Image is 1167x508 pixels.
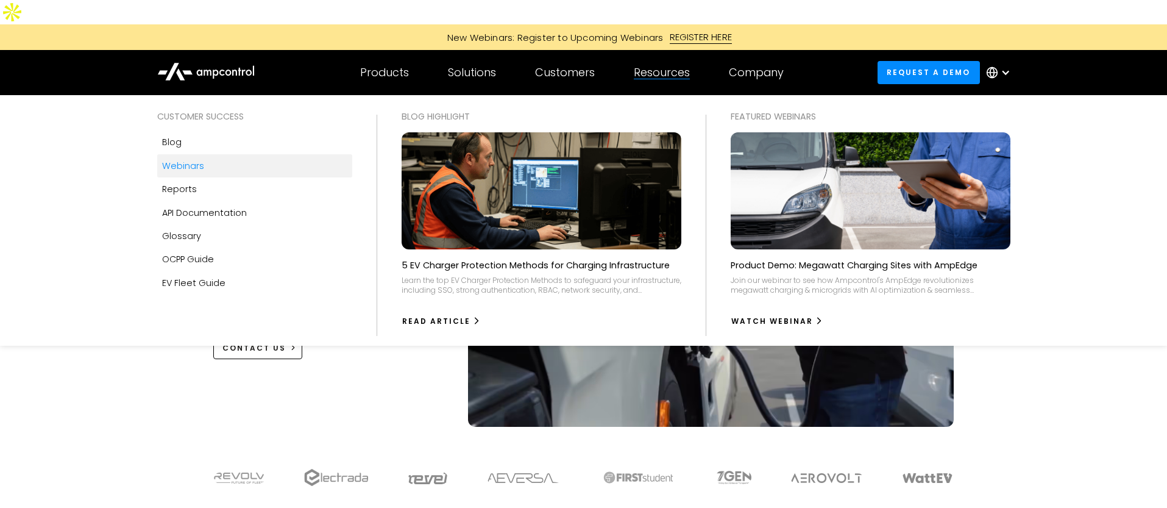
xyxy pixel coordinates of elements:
div: Resources [634,66,690,79]
div: Customers [535,66,595,79]
img: WattEV logo [902,473,953,483]
div: API Documentation [162,206,247,220]
a: Request a demo [878,61,980,84]
div: Join our webinar to see how Ampcontrol's AmpEdge revolutionizes megawatt charging & microgrids wi... [731,276,1010,295]
div: Company [729,66,784,79]
a: New Webinars: Register to Upcoming WebinarsREGISTER HERE [310,30,858,44]
div: Products [360,66,409,79]
div: Blog Highlight [402,110,681,123]
div: Solutions [448,66,496,79]
div: Read Article [402,316,470,327]
a: Reports [157,177,352,201]
a: CONTACT US [213,337,303,359]
div: CONTACT US [222,343,286,354]
a: Webinars [157,154,352,177]
img: electrada logo [304,469,368,486]
div: watch webinar [731,316,813,327]
a: Glossary [157,224,352,248]
div: Webinars [162,159,204,173]
div: Glossary [162,229,201,243]
a: watch webinar [731,312,824,331]
div: Blog [162,135,182,149]
a: API Documentation [157,201,352,224]
a: OCPP Guide [157,248,352,271]
a: Blog [157,131,352,154]
a: EV Fleet Guide [157,271,352,295]
div: New Webinars: Register to Upcoming Webinars [435,31,670,44]
div: Reports [162,182,197,196]
div: OCPP Guide [162,252,214,266]
div: Featured webinars [731,110,1010,123]
img: Aerovolt Logo [790,473,863,483]
div: EV Fleet Guide [162,276,225,290]
div: REGISTER HERE [670,30,732,44]
div: Learn the top EV Charger Protection Methods to safeguard your infrastructure, including SSO, stro... [402,276,681,295]
div: Customer success [157,110,352,123]
p: Product Demo: Megawatt Charging Sites with AmpEdge [731,259,977,271]
a: Read Article [402,312,481,331]
p: 5 EV Charger Protection Methods for Charging Infrastructure [402,259,670,271]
